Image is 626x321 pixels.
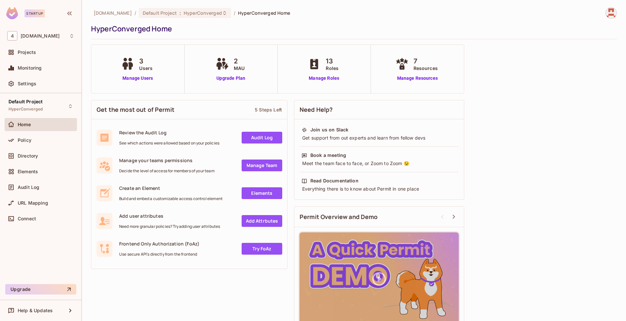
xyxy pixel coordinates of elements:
[18,169,38,174] span: Elements
[18,50,36,55] span: Projects
[135,10,136,16] li: /
[242,132,282,144] a: Audit Log
[5,284,76,295] button: Upgrade
[7,31,17,41] span: 4
[234,10,235,16] li: /
[242,187,282,199] a: Elements
[214,75,248,82] a: Upgrade Plan
[302,186,457,192] div: Everything there is to know about Permit in one place
[302,135,457,141] div: Get support from out experts and learn from fellow devs
[21,33,60,39] span: Workspace: 46labs.com
[91,24,614,34] div: HyperConverged Home
[119,224,220,229] span: Need more granular policies? Try adding user attributes
[302,160,457,167] div: Meet the team face to face, or Zoom to Zoom 😉
[143,10,177,16] span: Default Project
[6,7,18,19] img: SReyMgAAAABJRU5ErkJggg==
[139,65,153,72] span: Users
[97,106,175,114] span: Get the most out of Permit
[18,308,53,313] span: Help & Updates
[242,243,282,255] a: Try FoAz
[306,75,342,82] a: Manage Roles
[120,75,156,82] a: Manage Users
[18,185,39,190] span: Audit Log
[18,216,36,221] span: Connect
[119,185,223,191] span: Create an Element
[25,9,45,17] div: Startup
[18,65,42,71] span: Monitoring
[18,122,31,127] span: Home
[414,56,438,66] span: 7
[18,81,36,86] span: Settings
[326,65,339,72] span: Roles
[300,106,333,114] span: Need Help?
[179,10,181,16] span: :
[119,213,220,219] span: Add user attributes
[234,65,245,72] span: MAU
[326,56,339,66] span: 13
[300,213,378,221] span: Permit Overview and Demo
[139,56,153,66] span: 3
[9,107,43,112] span: HyperConverged
[119,241,199,247] span: Frontend Only Authorization (FoAz)
[242,215,282,227] a: Add Attrbutes
[606,8,617,18] img: abrar.gohar@46labs.com
[119,141,219,146] span: See which actions were allowed based on your policies
[238,10,290,16] span: HyperConverged Home
[9,99,43,104] span: Default Project
[310,177,359,184] div: Read Documentation
[414,65,438,72] span: Resources
[18,200,48,206] span: URL Mapping
[255,107,282,113] div: 5 Steps Left
[119,168,214,174] span: Decide the level of access for members of your team
[242,160,282,171] a: Manage Team
[119,252,199,257] span: Use secure API's directly from the frontend
[119,196,223,201] span: Build and embed a customizable access control element
[119,129,219,136] span: Review the Audit Log
[310,152,346,159] div: Book a meeting
[234,56,245,66] span: 2
[18,153,38,159] span: Directory
[94,10,132,16] span: the active workspace
[184,10,222,16] span: HyperConverged
[394,75,441,82] a: Manage Resources
[310,127,348,133] div: Join us on Slack
[119,157,214,163] span: Manage your teams permissions
[18,138,31,143] span: Policy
